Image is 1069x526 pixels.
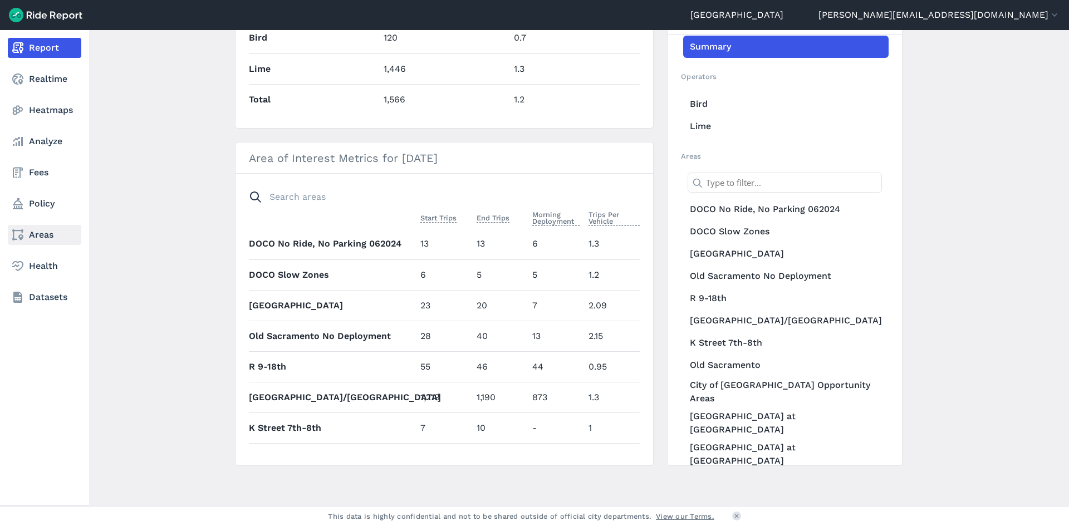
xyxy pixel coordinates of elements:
td: 28 [416,321,472,351]
a: Report [8,38,81,58]
input: Search areas [242,187,633,207]
a: Summary [683,36,889,58]
td: 6 [416,259,472,290]
th: [GEOGRAPHIC_DATA]/[GEOGRAPHIC_DATA] [249,382,416,412]
a: [GEOGRAPHIC_DATA]/[GEOGRAPHIC_DATA] [683,309,889,332]
td: 1,566 [379,84,509,115]
td: 7 [416,412,472,443]
td: 1.3 [584,382,640,412]
td: 1.2 [509,84,640,115]
th: R 9-18th [249,351,416,382]
td: 1,190 [472,382,528,412]
span: End Trips [477,212,509,223]
th: K Street 7th-8th [249,412,416,443]
th: Old Sacramento [249,443,416,474]
h2: Operators [681,71,889,82]
a: R 9-18th [683,287,889,309]
td: 0.95 [584,351,640,382]
td: 44 [528,351,584,382]
td: 1.3 [509,53,640,84]
td: 13 [416,229,472,259]
h2: Areas [681,151,889,161]
td: 2.09 [584,290,640,321]
a: DOCO Slow Zones [683,220,889,243]
td: 20 [472,290,528,321]
a: Old Sacramento [683,354,889,376]
span: Trips Per Vehicle [589,208,640,226]
td: 5 [528,259,584,290]
a: Datasets [8,287,81,307]
th: Total [249,84,379,115]
td: 13 [416,443,472,474]
a: Bird [683,93,889,115]
th: Lime [249,53,379,84]
td: 5 [528,443,584,474]
td: 46 [472,351,528,382]
td: 7 [528,290,584,321]
input: Type to filter... [688,173,882,193]
span: Morning Deployment [532,208,580,226]
a: Areas [8,225,81,245]
a: Analyze [8,131,81,151]
td: 27 [472,443,528,474]
button: Start Trips [420,212,457,225]
a: City of [GEOGRAPHIC_DATA] Opportunity Areas [683,376,889,407]
button: Morning Deployment [532,208,580,228]
td: 1,446 [379,53,509,84]
a: Lime [683,115,889,137]
td: 1.2 [584,259,640,290]
a: Old Sacramento No Deployment [683,265,889,287]
a: K Street 7th-8th [683,332,889,354]
td: 1.3 [584,229,640,259]
td: 23 [416,290,472,321]
td: 6 [528,229,584,259]
a: Health [8,256,81,276]
h3: Area of Interest Metrics for [DATE] [236,142,653,174]
td: 120 [379,23,509,53]
td: 873 [528,382,584,412]
a: Policy [8,194,81,214]
td: 1.86 [584,443,640,474]
th: Bird [249,23,379,53]
a: Fees [8,163,81,183]
button: [PERSON_NAME][EMAIL_ADDRESS][DOMAIN_NAME] [818,8,1060,22]
a: Realtime [8,69,81,89]
th: DOCO Slow Zones [249,259,416,290]
td: 10 [472,412,528,443]
button: Trips Per Vehicle [589,208,640,228]
a: DOCO No Ride, No Parking 062024 [683,198,889,220]
td: 1 [584,412,640,443]
td: 40 [472,321,528,351]
a: [GEOGRAPHIC_DATA] at [GEOGRAPHIC_DATA] [683,439,889,470]
td: 5 [472,259,528,290]
button: End Trips [477,212,509,225]
span: Start Trips [420,212,457,223]
td: 13 [528,321,584,351]
a: [GEOGRAPHIC_DATA] [690,8,783,22]
th: DOCO No Ride, No Parking 062024 [249,229,416,259]
a: [GEOGRAPHIC_DATA] at [GEOGRAPHIC_DATA] [683,407,889,439]
td: 13 [472,229,528,259]
td: 0.7 [509,23,640,53]
a: Heatmaps [8,100,81,120]
th: Old Sacramento No Deployment [249,321,416,351]
th: [GEOGRAPHIC_DATA] [249,290,416,321]
td: 55 [416,351,472,382]
img: Ride Report [9,8,82,22]
td: - [528,412,584,443]
a: View our Terms. [656,511,714,522]
td: 1,219 [416,382,472,412]
a: [GEOGRAPHIC_DATA] [683,243,889,265]
td: 2.15 [584,321,640,351]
